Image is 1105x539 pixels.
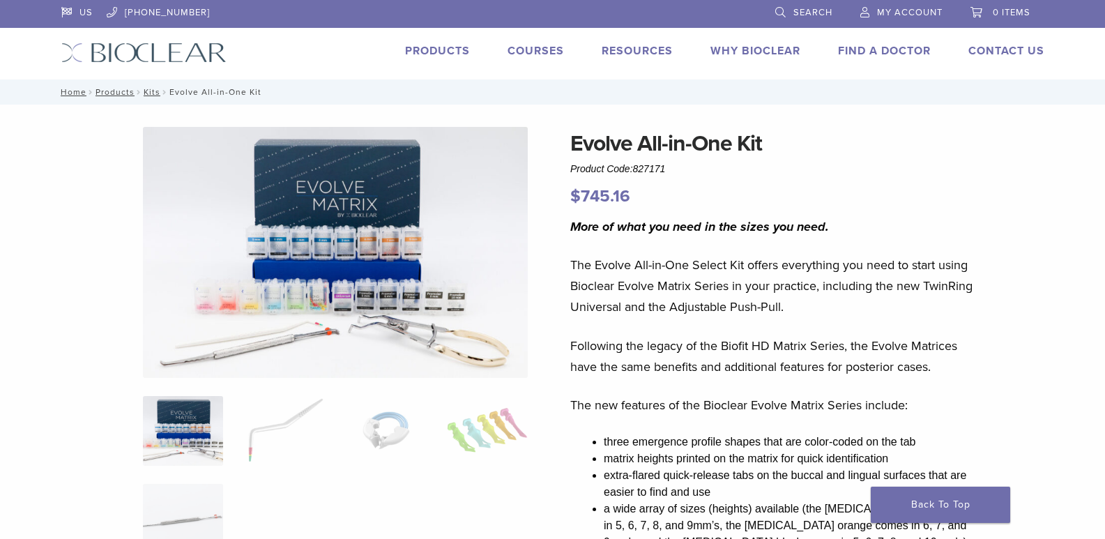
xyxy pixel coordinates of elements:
a: Back To Top [871,487,1010,523]
a: Why Bioclear [710,44,800,58]
a: Home [56,87,86,97]
a: Resources [602,44,673,58]
a: Contact Us [968,44,1044,58]
p: The new features of the Bioclear Evolve Matrix Series include: [570,395,980,416]
span: / [135,89,144,96]
nav: Evolve All-in-One Kit [51,79,1055,105]
img: IMG_0457 [143,127,528,378]
i: More of what you need in the sizes you need. [570,219,829,234]
h1: Evolve All-in-One Kit [570,127,980,160]
li: extra-flared quick-release tabs on the buccal and lingual surfaces that are easier to find and use [604,467,980,501]
span: My Account [877,7,943,18]
img: Bioclear [61,43,227,63]
a: Kits [144,87,160,97]
li: three emergence profile shapes that are color-coded on the tab [604,434,980,450]
bdi: 745.16 [570,186,630,206]
li: matrix heights printed on the matrix for quick identification [604,450,980,467]
a: Products [96,87,135,97]
img: Evolve All-in-One Kit - Image 4 [447,396,527,466]
img: Evolve All-in-One Kit - Image 3 [346,396,426,466]
span: Search [793,7,832,18]
p: The Evolve All-in-One Select Kit offers everything you need to start using Bioclear Evolve Matrix... [570,255,980,317]
img: IMG_0457-scaled-e1745362001290-300x300.jpg [143,396,223,466]
a: Products [405,44,470,58]
span: / [160,89,169,96]
span: $ [570,186,581,206]
img: Evolve All-in-One Kit - Image 2 [244,396,324,466]
a: Find A Doctor [838,44,931,58]
p: Following the legacy of the Biofit HD Matrix Series, the Evolve Matrices have the same benefits a... [570,335,980,377]
span: / [86,89,96,96]
span: 827171 [633,163,666,174]
span: Product Code: [570,163,665,174]
a: Courses [508,44,564,58]
span: 0 items [993,7,1030,18]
